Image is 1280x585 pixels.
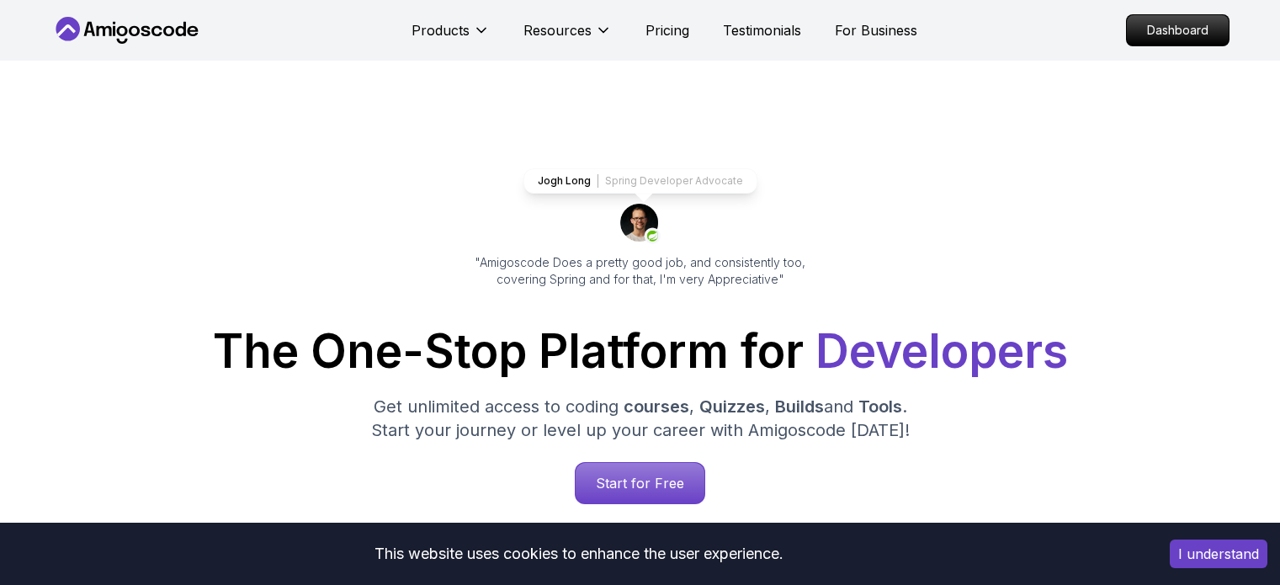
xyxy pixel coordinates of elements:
p: Spring Developer Advocate [605,174,743,188]
button: Accept cookies [1170,540,1267,568]
span: Quizzes [699,396,765,417]
p: Start for Free [576,463,704,503]
iframe: chat widget [1176,480,1280,560]
h1: The One-Stop Platform for [65,328,1216,375]
p: "Amigoscode Does a pretty good job, and consistently too, covering Spring and for that, I'm very ... [452,254,829,288]
p: Jogh Long [538,174,591,188]
a: Pricing [645,20,689,40]
p: Get unlimited access to coding , , and . Start your journey or level up your career with Amigosco... [358,395,923,442]
div: This website uses cookies to enhance the user experience. [13,535,1145,572]
p: Resources [523,20,592,40]
a: For Business [835,20,917,40]
a: Testimonials [723,20,801,40]
span: Builds [775,396,824,417]
p: Products [412,20,470,40]
p: Dashboard [1127,15,1229,45]
span: courses [624,396,689,417]
a: Dashboard [1126,14,1230,46]
span: Developers [815,323,1068,379]
a: Start for Free [575,462,705,504]
button: Products [412,20,490,54]
span: Tools [858,396,902,417]
img: josh long [620,204,661,244]
button: Resources [523,20,612,54]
